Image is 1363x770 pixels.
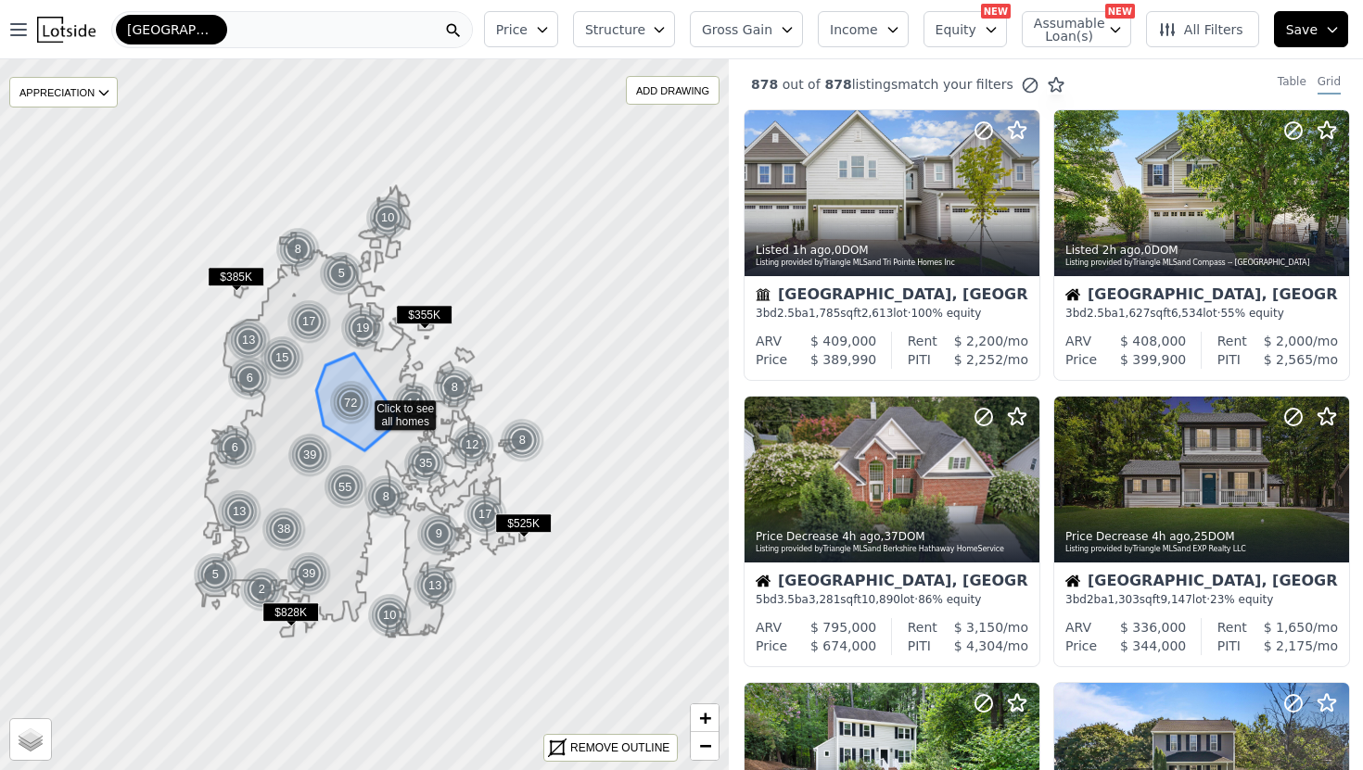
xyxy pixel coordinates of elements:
img: g1.png [319,251,364,296]
div: 17 [287,299,331,344]
img: House [756,574,771,588]
button: Gross Gain [690,11,803,47]
div: /mo [1247,618,1338,637]
div: REMOVE OUTLINE [570,739,669,756]
div: Price [1065,350,1097,369]
span: match your filters [898,75,1013,94]
div: Listing provided by Triangle MLS and Berkshire Hathaway HomeService [756,544,1030,555]
img: g2.png [322,463,370,511]
div: /mo [1241,350,1338,369]
div: 10 [365,196,410,240]
div: /mo [1247,332,1338,350]
img: g1.png [212,425,258,470]
img: g1.png [260,335,305,380]
span: $ 2,200 [954,334,1003,348]
span: $ 389,990 [810,352,876,367]
div: PITI [908,350,931,369]
span: All Filters [1158,20,1243,39]
div: 8 [275,227,320,271]
span: Structure [585,20,644,39]
button: All Filters [1146,11,1259,47]
div: Price [756,350,787,369]
button: Save [1274,11,1348,47]
span: + [699,706,711,729]
img: g1.png [363,474,409,519]
div: Price Decrease , 25 DOM [1065,529,1340,544]
div: 39 [287,551,331,596]
button: Assumable Loan(s) [1022,11,1131,47]
div: ARV [1065,618,1091,637]
div: 12 [450,423,494,467]
div: Listing provided by Triangle MLS and Compass -- [GEOGRAPHIC_DATA] [1065,258,1340,269]
div: /mo [1241,637,1338,655]
img: g1.png [365,196,411,240]
span: $ 1,650 [1264,620,1313,635]
span: $ 336,000 [1120,620,1186,635]
div: 3 bd 2 ba sqft lot · 23% equity [1065,592,1338,607]
div: 5 [319,251,363,296]
span: 1,303 [1108,593,1140,606]
span: 878 [751,77,778,92]
div: 15 [260,335,304,380]
span: $828K [262,602,319,622]
a: Zoom in [691,704,719,732]
span: $ 399,900 [1120,352,1186,367]
a: Listed 2h ago,0DOMListing provided byTriangle MLSand Compass -- [GEOGRAPHIC_DATA]House[GEOGRAPHIC... [1053,109,1348,381]
img: Lotside [37,17,96,43]
span: $ 795,000 [810,620,876,635]
button: Equity [924,11,1007,47]
div: Grid [1318,74,1341,95]
div: Rent [1217,618,1247,637]
span: 10,890 [861,593,900,606]
div: ARV [756,332,782,350]
img: g1.png [227,356,273,400]
span: 3,281 [809,593,840,606]
img: g1.png [239,567,285,612]
div: 5 bd 3.5 ba sqft lot · 86% equity [756,592,1028,607]
div: /mo [937,618,1028,637]
div: /mo [931,637,1028,655]
div: [GEOGRAPHIC_DATA], [GEOGRAPHIC_DATA] [756,287,1028,306]
button: Income [818,11,909,47]
div: $355K [396,305,452,332]
div: 6 [227,356,272,400]
div: [GEOGRAPHIC_DATA], [GEOGRAPHIC_DATA] [1065,574,1338,592]
img: g1.png [287,551,332,596]
div: /mo [931,350,1028,369]
div: PITI [908,637,931,655]
div: 9 [416,511,461,556]
div: Listing provided by Triangle MLS and EXP Realty LLC [1065,544,1340,555]
img: g1.png [416,511,462,556]
img: House [1065,287,1080,302]
div: Price [1065,637,1097,655]
div: Listed , 0 DOM [756,243,1030,258]
div: Listing provided by Triangle MLS and Tri Pointe Homes Inc [756,258,1030,269]
span: $ 2,252 [954,352,1003,367]
div: APPRECIATION [9,77,118,107]
div: 13 [217,489,261,534]
span: 9,147 [1160,593,1191,606]
div: 8 [500,418,544,462]
div: NEW [981,4,1011,19]
div: 3 bd 2.5 ba sqft lot · 55% equity [1065,306,1338,321]
span: 2,613 [861,307,893,320]
img: g1.png [500,418,545,462]
div: Table [1278,74,1306,95]
button: Structure [573,11,675,47]
div: 5 [193,552,237,597]
div: $828K [262,602,319,629]
span: Gross Gain [702,20,772,39]
span: $ 344,000 [1120,638,1186,653]
div: 8 [363,474,408,519]
div: 2 [239,567,284,612]
time: 2025-08-23 13:44 [842,530,880,543]
img: g1.png [287,433,333,477]
time: 2025-08-23 14:56 [1102,244,1140,257]
a: Zoom out [691,732,719,760]
div: Rent [908,618,937,637]
time: 2025-08-23 13:36 [1152,530,1190,543]
span: − [699,734,711,757]
img: g1.png [217,489,262,534]
span: $ 2,175 [1264,638,1313,653]
div: 38 [261,507,306,551]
